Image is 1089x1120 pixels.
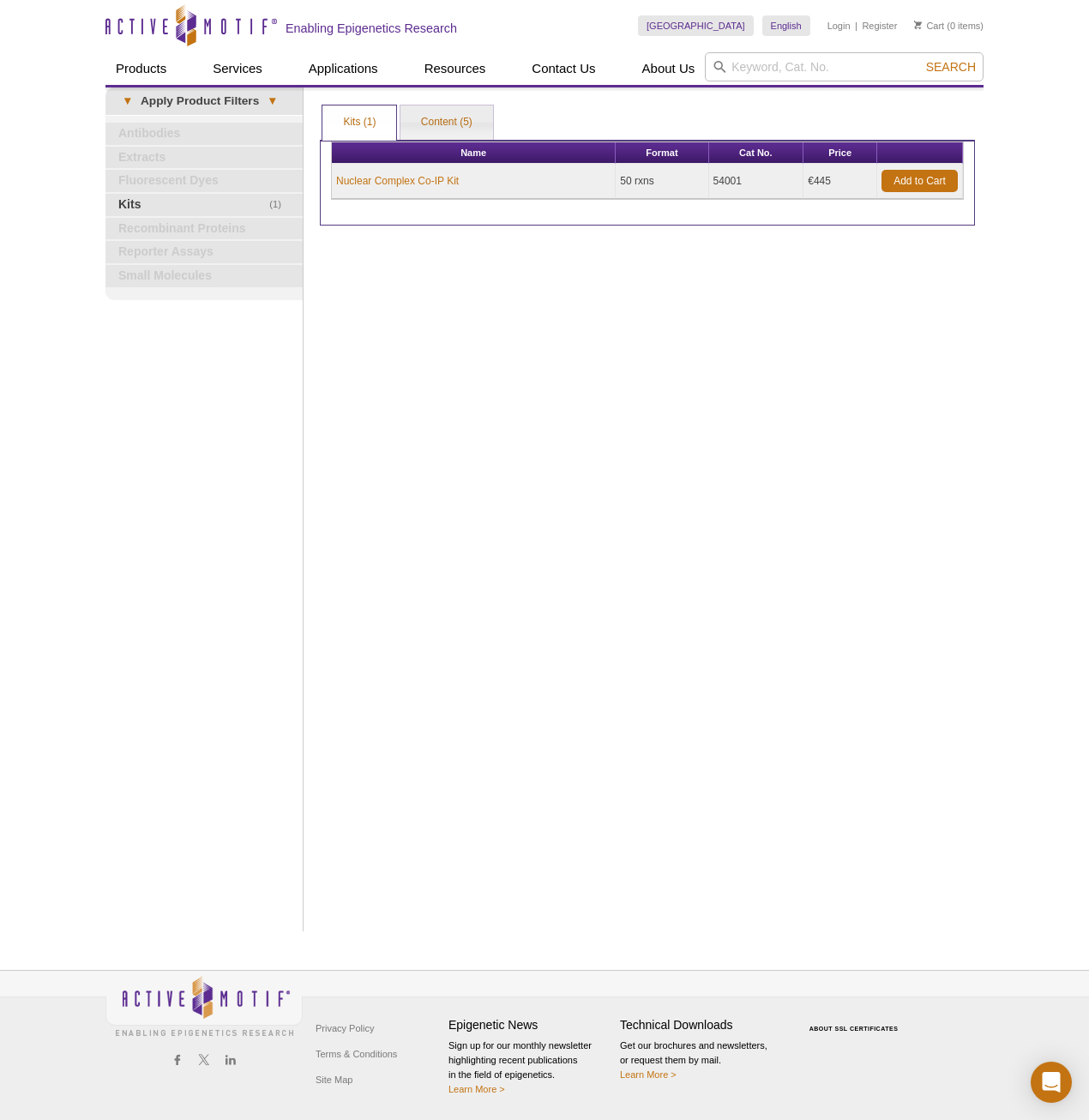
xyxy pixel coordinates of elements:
[105,218,303,240] a: Recombinant Proteins
[448,1018,611,1033] h4: Epigenetic News
[311,1015,378,1041] a: Privacy Policy
[855,15,857,36] li: |
[762,15,810,36] a: English
[298,52,388,85] a: Applications
[616,142,708,164] th: Format
[105,971,303,1040] img: Active Motif,
[311,1067,357,1093] a: Site Map
[914,20,944,32] a: Cart
[105,241,303,263] a: Reporter Assays
[803,142,877,164] th: Price
[632,52,706,85] a: About Us
[809,1026,899,1032] a: ABOUT SSL CERTIFICATES
[827,20,851,32] a: Login
[803,164,877,199] td: €445
[705,52,984,81] input: Keyword, Cat. No.
[269,194,291,216] span: (1)
[914,21,922,29] img: Your Cart
[448,1084,505,1094] a: Learn More >
[881,170,958,192] a: Add to Cart
[620,1039,783,1082] p: Get our brochures and newsletters, or request them by mail.
[286,21,457,36] h2: Enabling Epigenetics Research
[105,265,303,287] a: Small Molecules
[259,93,286,109] span: ▾
[620,1069,677,1080] a: Learn More >
[921,59,981,75] button: Search
[311,1041,401,1067] a: Terms & Conditions
[620,1018,783,1033] h4: Technical Downloads
[105,87,303,115] a: ▾Apply Product Filters▾
[332,142,616,164] th: Name
[114,93,141,109] span: ▾
[336,173,459,189] a: Nuclear Complex Co-IP Kit
[926,60,976,74] span: Search
[105,52,177,85] a: Products
[709,164,804,199] td: 54001
[709,142,804,164] th: Cat No.
[638,15,754,36] a: [GEOGRAPHIC_DATA]
[521,52,605,85] a: Contact Us
[105,170,303,192] a: Fluorescent Dyes
[448,1039,611,1097] p: Sign up for our monthly newsletter highlighting recent publications in the field of epigenetics.
[914,15,984,36] li: (0 items)
[105,123,303,145] a: Antibodies
[202,52,273,85] a: Services
[414,52,496,85] a: Resources
[105,194,303,216] a: (1)Kits
[105,147,303,169] a: Extracts
[322,105,396,140] a: Kits (1)
[616,164,708,199] td: 50 rxns
[1031,1062,1072,1103] div: Open Intercom Messenger
[862,20,897,32] a: Register
[791,1001,920,1039] table: Click to Verify - This site chose Symantec SSL for secure e-commerce and confidential communicati...
[400,105,493,140] a: Content (5)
